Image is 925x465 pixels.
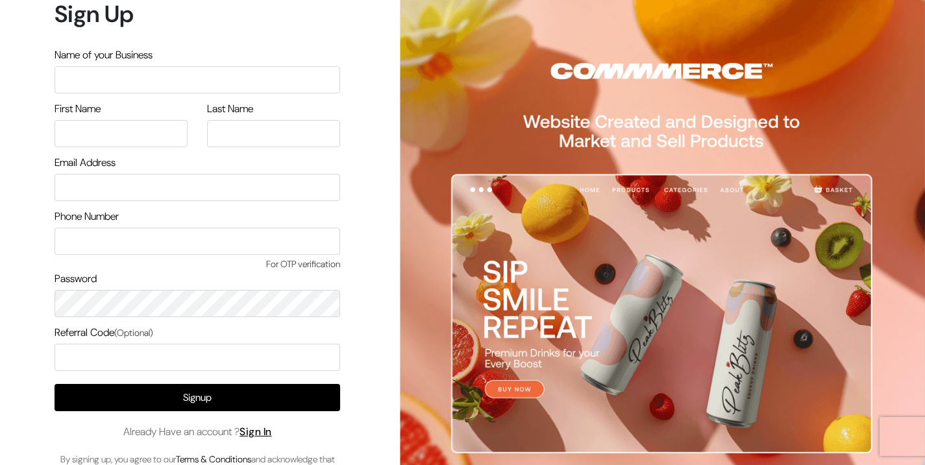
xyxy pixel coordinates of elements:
[55,384,340,411] button: Signup
[240,425,272,438] a: Sign In
[55,257,340,271] span: For OTP verification
[207,101,253,117] label: Last Name
[55,101,101,117] label: First Name
[114,327,153,339] span: (Optional)
[55,325,153,340] label: Referral Code
[55,47,153,63] label: Name of your Business
[55,155,116,171] label: Email Address
[176,453,251,465] a: Terms & Conditions
[55,271,97,287] label: Password
[123,424,272,440] span: Already Have an account ?
[55,209,119,224] label: Phone Number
